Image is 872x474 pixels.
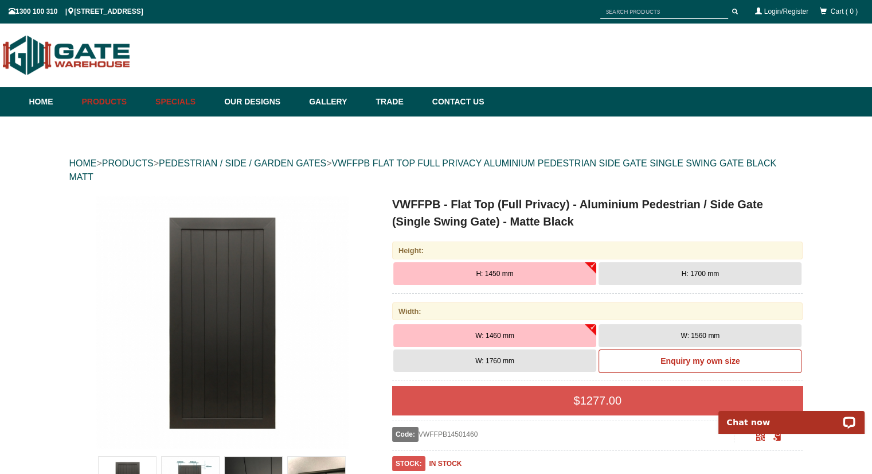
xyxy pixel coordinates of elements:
[475,332,514,340] span: W: 1460 mm
[831,7,858,15] span: Cart ( 0 )
[370,87,426,116] a: Trade
[159,158,326,168] a: PEDESTRIAN / SIDE / GARDEN GATES
[392,386,803,415] div: $
[599,324,801,347] button: W: 1560 mm
[599,262,801,285] button: H: 1700 mm
[600,5,728,19] input: SEARCH PRODUCTS
[150,87,218,116] a: Specials
[682,270,719,278] span: H: 1700 mm
[392,456,425,471] span: STOCK:
[476,270,513,278] span: H: 1450 mm
[475,357,514,365] span: W: 1760 mm
[392,427,419,442] span: Code:
[393,262,596,285] button: H: 1450 mm
[756,434,765,442] a: Click to enlarge and scan to share.
[392,302,803,320] div: Width:
[392,242,803,259] div: Height:
[303,87,370,116] a: Gallery
[102,158,154,168] a: PRODUCTS
[218,87,303,116] a: Our Designs
[711,398,872,434] iframe: LiveChat chat widget
[96,196,348,448] img: VWFFPB - Flat Top (Full Privacy) - Aluminium Pedestrian / Side Gate (Single Swing Gate) - Matte B...
[599,349,801,374] a: Enquiry my own size
[69,145,803,196] div: > > >
[392,427,734,442] div: VWFFPB14501460
[29,87,76,116] a: Home
[69,158,97,168] a: HOME
[427,87,484,116] a: Contact Us
[393,324,596,347] button: W: 1460 mm
[9,7,143,15] span: 1300 100 310 | [STREET_ADDRESS]
[772,433,781,441] span: Click to copy the URL
[71,196,374,448] a: VWFFPB - Flat Top (Full Privacy) - Aluminium Pedestrian / Side Gate (Single Swing Gate) - Matte B...
[393,349,596,372] button: W: 1760 mm
[580,394,621,407] span: 1277.00
[681,332,720,340] span: W: 1560 mm
[764,7,808,15] a: Login/Register
[429,460,462,468] b: IN STOCK
[660,356,740,366] b: Enquiry my own size
[392,196,803,230] h1: VWFFPB - Flat Top (Full Privacy) - Aluminium Pedestrian / Side Gate (Single Swing Gate) - Matte B...
[69,158,777,182] a: VWFFPB FLAT TOP FULL PRIVACY ALUMINIUM PEDESTRIAN SIDE GATE SINGLE SWING GATE BLACK MATT
[76,87,150,116] a: Products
